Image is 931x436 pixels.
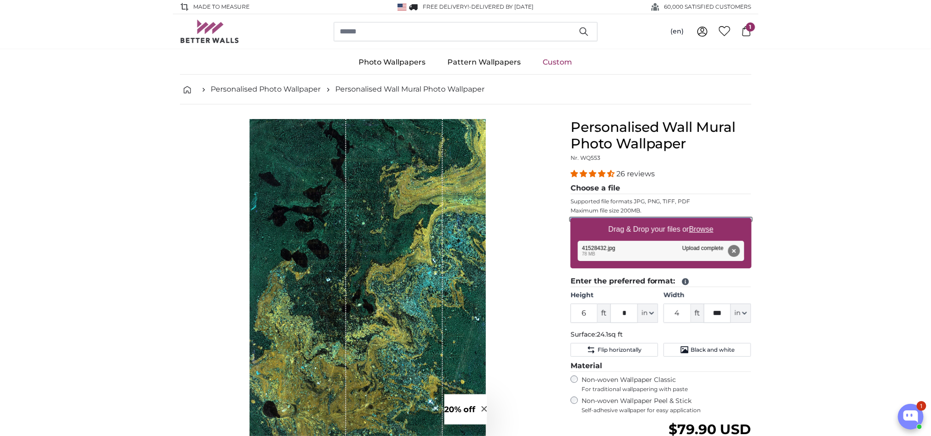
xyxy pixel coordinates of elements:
p: Supported file formats JPG, PNG, TIFF, PDF [571,198,751,205]
legend: Choose a file [571,183,751,194]
a: Personalised Photo Wallpaper [211,84,321,95]
span: Delivered by [DATE] [471,3,534,10]
a: Personalised Wall Mural Photo Wallpaper [336,84,485,95]
span: 60,000 SATISFIED CUSTOMERS [664,3,751,11]
span: Flip horizontally [598,346,642,354]
span: 24.1sq ft [597,330,623,338]
a: Pattern Wallpapers [437,50,532,74]
span: in [642,309,648,318]
u: Browse [689,225,713,233]
legend: Material [571,360,751,372]
label: Non-woven Wallpaper Peel & Stick [582,397,751,414]
span: Made to Measure [194,3,250,11]
nav: breadcrumbs [180,75,751,104]
span: ft [691,304,704,323]
span: 26 reviews [616,169,655,178]
label: Width [664,291,751,300]
div: 1 [917,401,926,411]
legend: Enter the preferred format: [571,276,751,287]
button: in [638,304,658,323]
button: Open chatbox [898,404,924,430]
h1: Personalised Wall Mural Photo Wallpaper [571,119,751,152]
img: Betterwalls [180,20,240,43]
button: (en) [664,23,691,40]
span: - [469,3,534,10]
span: 4.54 stars [571,169,616,178]
button: in [731,304,751,323]
span: For traditional wallpapering with paste [582,386,751,393]
p: Surface: [571,330,751,339]
label: Height [571,291,658,300]
img: United States [397,4,407,11]
span: FREE delivery! [423,3,469,10]
label: Drag & Drop your files or [604,220,717,239]
label: Non-woven Wallpaper Classic [582,376,751,393]
button: Black and white [664,343,751,357]
span: Nr. WQ553 [571,154,600,161]
span: 1 [746,22,755,32]
span: in [735,309,740,318]
a: Custom [532,50,583,74]
span: Self-adhesive wallpaper for easy application [582,407,751,414]
button: Flip horizontally [571,343,658,357]
span: ft [598,304,610,323]
p: Maximum file size 200MB. [571,207,751,214]
a: Photo Wallpapers [348,50,437,74]
span: Black and white [691,346,735,354]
